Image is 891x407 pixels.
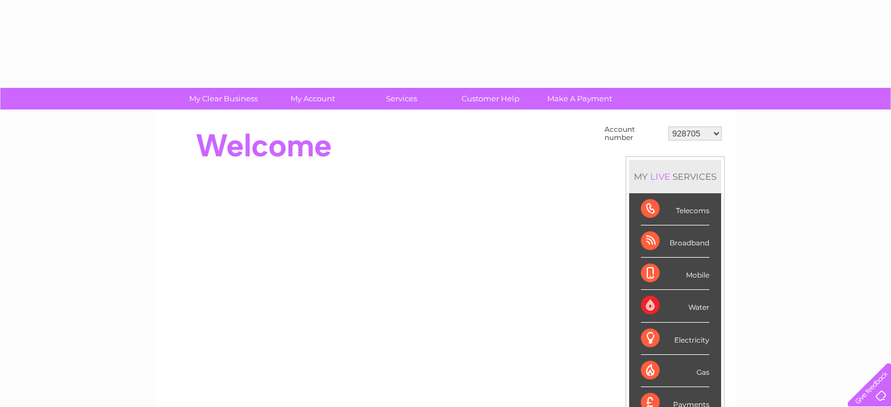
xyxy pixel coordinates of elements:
a: Services [353,88,450,110]
div: Electricity [641,323,709,355]
div: LIVE [648,171,672,182]
div: Gas [641,355,709,387]
div: Telecoms [641,193,709,225]
a: My Clear Business [175,88,272,110]
div: Broadband [641,225,709,258]
div: MY SERVICES [629,160,721,193]
a: My Account [264,88,361,110]
div: Water [641,290,709,322]
td: Account number [602,122,665,145]
div: Mobile [641,258,709,290]
a: Make A Payment [531,88,628,110]
a: Customer Help [442,88,539,110]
